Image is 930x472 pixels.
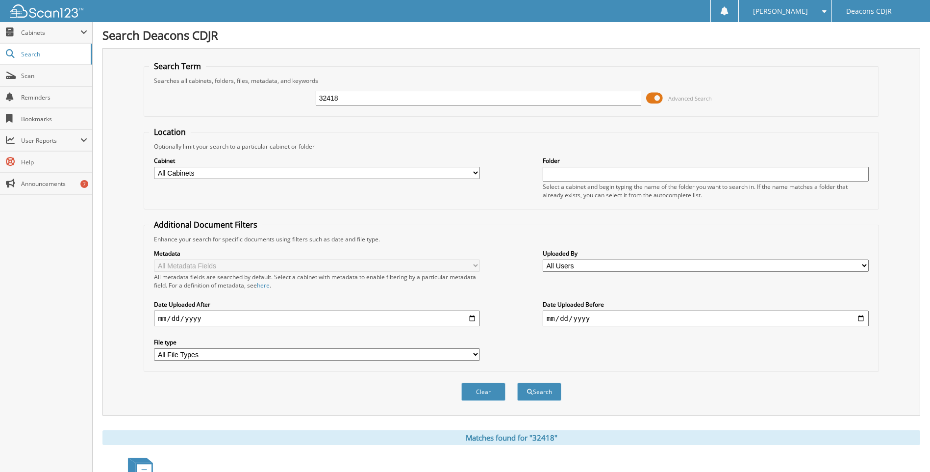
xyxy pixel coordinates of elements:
div: Matches found for "32418" [102,430,920,445]
span: Reminders [21,93,87,102]
div: Select a cabinet and begin typing the name of the folder you want to search in. If the name match... [543,183,869,199]
label: Folder [543,157,869,165]
span: Scan [21,72,87,80]
a: here [257,281,270,289]
div: 7 [80,180,88,188]
div: Enhance your search for specific documents using filters such as date and file type. [149,235,873,243]
span: Advanced Search [668,95,712,102]
span: [PERSON_NAME] [753,8,808,14]
img: scan123-logo-white.svg [10,4,83,18]
h1: Search Deacons CDJR [102,27,920,43]
span: Cabinets [21,28,80,37]
legend: Location [149,127,191,137]
label: Date Uploaded After [154,300,480,309]
div: Searches all cabinets, folders, files, metadata, and keywords [149,77,873,85]
label: File type [154,338,480,346]
span: Search [21,50,86,58]
div: Optionally limit your search to a particular cabinet or folder [149,142,873,151]
span: Announcements [21,180,87,188]
button: Search [517,383,561,401]
span: Help [21,158,87,166]
div: All metadata fields are searched by default. Select a cabinet with metadata to enable filtering b... [154,273,480,289]
legend: Search Term [149,61,206,72]
button: Clear [461,383,505,401]
span: Deacons CDJR [846,8,892,14]
label: Metadata [154,249,480,258]
label: Cabinet [154,157,480,165]
input: start [154,311,480,326]
span: Bookmarks [21,115,87,123]
input: end [543,311,869,326]
label: Uploaded By [543,249,869,258]
span: User Reports [21,136,80,145]
label: Date Uploaded Before [543,300,869,309]
legend: Additional Document Filters [149,219,262,230]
